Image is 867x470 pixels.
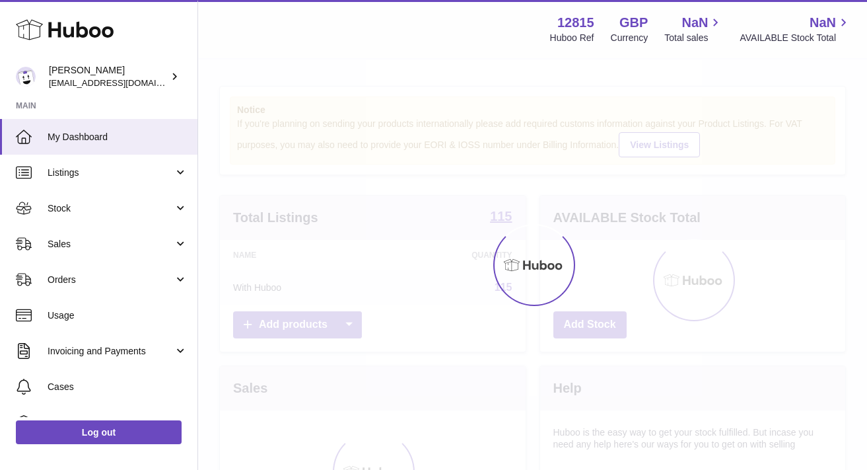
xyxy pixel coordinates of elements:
[664,32,723,44] span: Total sales
[550,32,594,44] div: Huboo Ref
[48,131,188,143] span: My Dashboard
[48,274,174,286] span: Orders
[740,32,851,44] span: AVAILABLE Stock Total
[48,309,188,322] span: Usage
[48,202,174,215] span: Stock
[48,238,174,251] span: Sales
[48,167,174,179] span: Listings
[619,14,648,32] strong: GBP
[48,381,188,393] span: Cases
[810,14,836,32] span: NaN
[48,345,174,358] span: Invoicing and Payments
[49,77,194,88] span: [EMAIL_ADDRESS][DOMAIN_NAME]
[740,14,851,44] a: NaN AVAILABLE Stock Total
[49,64,168,89] div: [PERSON_NAME]
[611,32,648,44] div: Currency
[16,420,182,444] a: Log out
[16,67,36,87] img: shophawksclub@gmail.com
[664,14,723,44] a: NaN Total sales
[557,14,594,32] strong: 12815
[48,416,188,429] span: Channels
[681,14,708,32] span: NaN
